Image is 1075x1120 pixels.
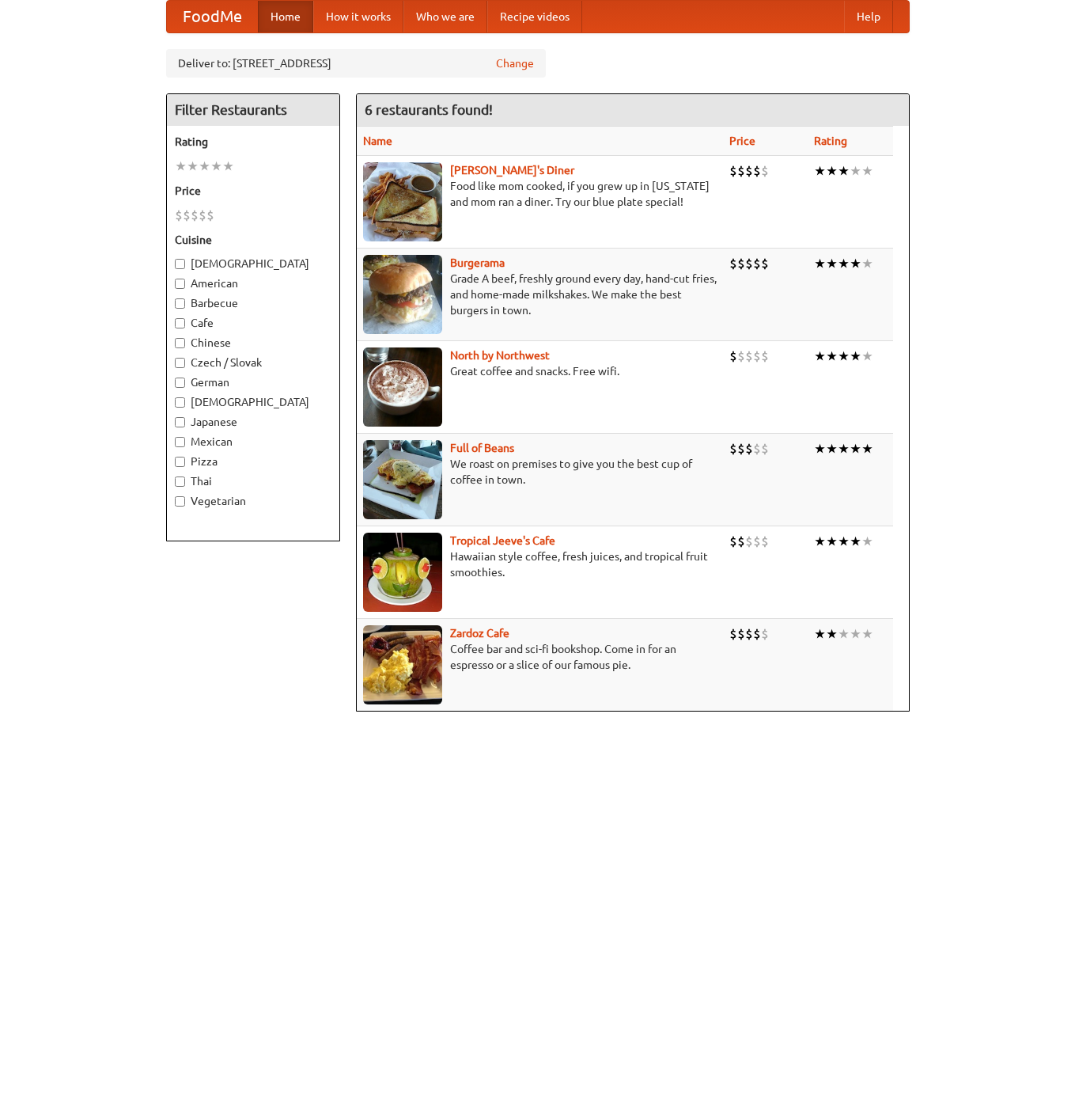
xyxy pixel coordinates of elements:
[183,207,191,224] li: $
[167,1,258,32] a: FoodMe
[167,94,339,126] h4: Filter Restaurants
[826,347,838,365] li: ★
[175,496,185,507] input: Vegetarian
[175,378,185,388] input: German
[737,255,745,272] li: $
[175,358,185,368] input: Czech / Slovak
[175,158,187,175] li: ★
[175,394,331,410] label: [DEMOGRAPHIC_DATA]
[737,347,745,365] li: $
[838,533,850,550] li: ★
[191,207,199,224] li: $
[363,255,442,334] img: burgerama.jpg
[365,102,493,117] ng-pluralize: 6 restaurants found!
[450,534,555,547] a: Tropical Jeeve's Cafe
[199,158,210,175] li: ★
[363,162,442,241] img: sallys.jpg
[737,625,745,643] li: $
[826,533,838,550] li: ★
[850,347,861,365] li: ★
[199,207,206,224] li: $
[187,158,199,175] li: ★
[861,533,873,550] li: ★
[363,641,717,673] p: Coffee bar and sci-fi bookshop. Come in for an espresso or a slice of our famous pie.
[737,440,745,457] li: $
[363,456,717,488] p: We roast on premises to give you the best cup of coffee in town.
[258,1,313,32] a: Home
[450,256,505,269] a: Burgerama
[175,318,185,328] input: Cafe
[175,476,185,487] input: Thai
[729,135,755,147] a: Price
[363,440,442,519] img: beans.jpg
[745,440,753,457] li: $
[175,256,331,271] label: [DEMOGRAPHIC_DATA]
[175,414,331,430] label: Japanese
[175,473,331,489] label: Thai
[363,363,717,379] p: Great coffee and snacks. Free wifi.
[175,232,331,248] h5: Cuisine
[814,533,826,550] li: ★
[838,625,850,643] li: ★
[166,49,546,78] div: Deliver to: [STREET_ADDRESS]
[729,255,737,272] li: $
[363,625,442,704] img: zardoz.jpg
[729,162,737,180] li: $
[753,533,761,550] li: $
[814,440,826,457] li: ★
[753,347,761,365] li: $
[838,440,850,457] li: ★
[175,454,331,469] label: Pizza
[745,347,753,365] li: $
[861,347,873,365] li: ★
[175,434,331,450] label: Mexican
[450,349,550,362] a: North by Northwest
[496,55,534,71] a: Change
[363,347,442,427] img: north.jpg
[487,1,582,32] a: Recipe videos
[363,549,717,580] p: Hawaiian style coffee, fresh juices, and tropical fruit smoothies.
[838,162,850,180] li: ★
[175,183,331,199] h5: Price
[814,162,826,180] li: ★
[745,255,753,272] li: $
[826,162,838,180] li: ★
[861,440,873,457] li: ★
[450,442,514,454] a: Full of Beans
[826,255,838,272] li: ★
[861,255,873,272] li: ★
[761,440,769,457] li: $
[753,625,761,643] li: $
[850,440,861,457] li: ★
[745,533,753,550] li: $
[175,207,183,224] li: $
[753,162,761,180] li: $
[175,493,331,509] label: Vegetarian
[313,1,403,32] a: How it works
[850,533,861,550] li: ★
[814,347,826,365] li: ★
[729,347,737,365] li: $
[175,355,331,370] label: Czech / Slovak
[850,625,861,643] li: ★
[210,158,222,175] li: ★
[761,625,769,643] li: $
[175,295,331,311] label: Barbecue
[729,533,737,550] li: $
[175,298,185,309] input: Barbecue
[175,134,331,150] h5: Rating
[175,275,331,291] label: American
[175,338,185,348] input: Chinese
[363,533,442,612] img: jeeves.jpg
[838,255,850,272] li: ★
[450,164,574,177] a: [PERSON_NAME]'s Diner
[761,162,769,180] li: $
[403,1,487,32] a: Who we are
[850,255,861,272] li: ★
[729,625,737,643] li: $
[729,440,737,457] li: $
[175,437,185,447] input: Mexican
